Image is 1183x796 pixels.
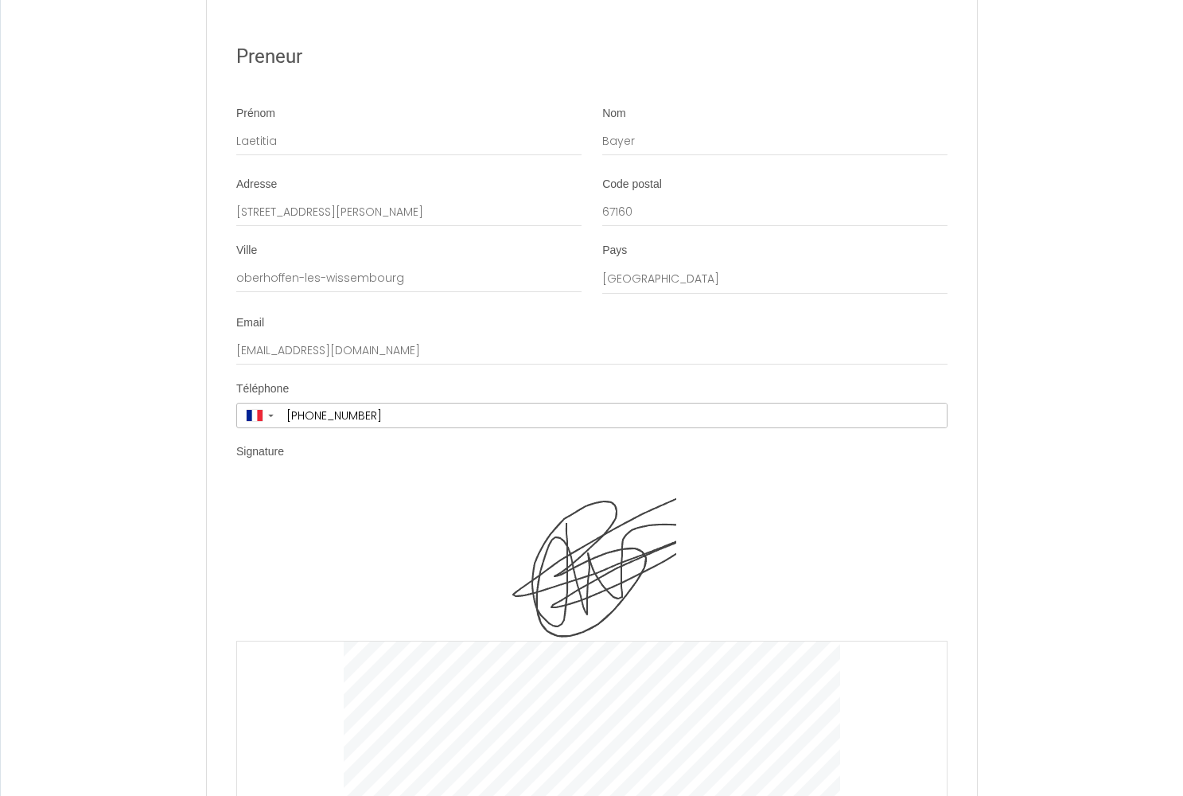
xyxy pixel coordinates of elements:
label: Nom [602,106,626,122]
label: Pays [602,243,627,259]
label: Prénom [236,106,275,122]
input: +33 6 12 34 56 78 [281,404,947,427]
label: Signature [236,444,284,460]
label: Téléphone [236,381,289,397]
span: ▼ [267,412,275,419]
h2: Preneur [236,41,948,72]
img: signature [508,482,676,641]
label: Ville [236,243,257,259]
label: Email [236,315,264,331]
label: Adresse [236,177,277,193]
label: Code postal [602,177,662,193]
